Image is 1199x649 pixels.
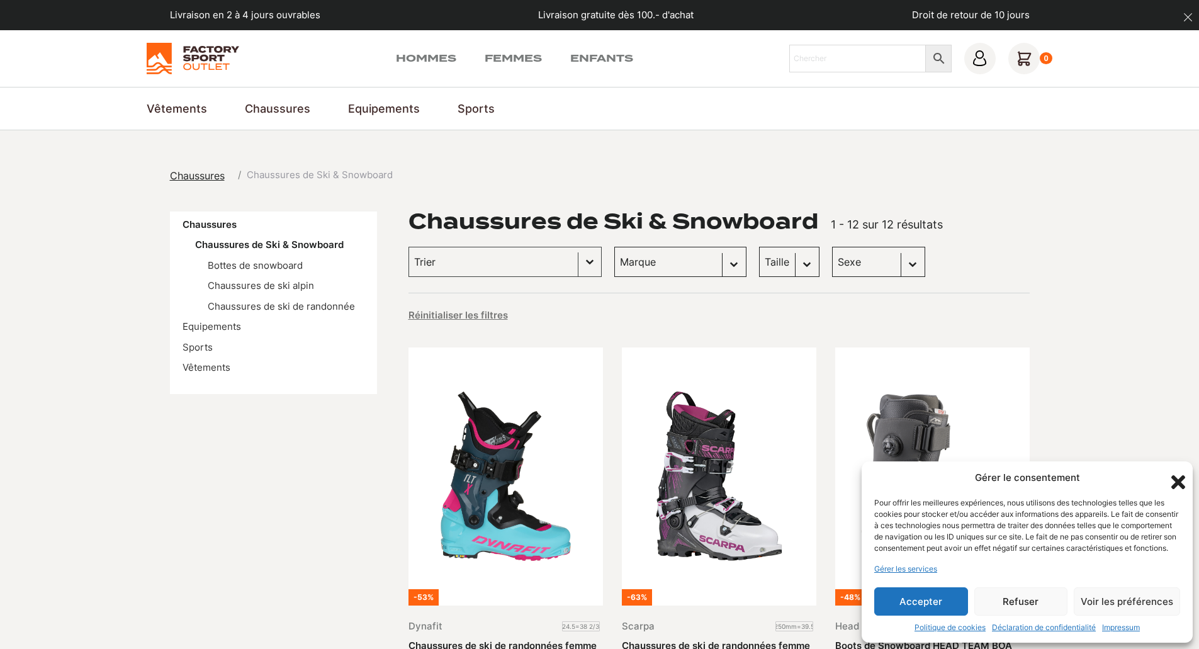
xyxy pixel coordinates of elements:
[183,320,241,332] a: Equipements
[1102,622,1140,633] a: Impressum
[874,497,1179,554] div: Pour offrir les meilleures expériences, nous utilisons des technologies telles que les cookies po...
[208,279,314,291] a: Chaussures de ski alpin
[1074,587,1180,616] button: Voir les préférences
[170,169,225,182] span: Chaussures
[170,168,393,183] nav: breadcrumbs
[183,361,230,373] a: Vêtements
[408,309,508,322] button: Réinitialiser les filtres
[183,341,213,353] a: Sports
[992,622,1096,633] a: Déclaration de confidentialité
[1168,471,1180,484] div: Fermer la boîte de dialogue
[396,51,456,66] a: Hommes
[147,43,239,74] img: Factory Sport Outlet
[195,239,344,251] a: Chaussures de Ski & Snowboard
[170,8,320,23] p: Livraison en 2 à 4 jours ouvrables
[789,45,926,72] input: Chercher
[485,51,542,66] a: Femmes
[912,8,1030,23] p: Droit de retour de 10 jours
[245,100,310,117] a: Chaussures
[538,8,694,23] p: Livraison gratuite dès 100.- d'achat
[458,100,495,117] a: Sports
[975,471,1080,485] div: Gérer le consentement
[247,168,393,183] span: Chaussures de Ski & Snowboard
[348,100,420,117] a: Equipements
[1177,6,1199,28] button: dismiss
[183,218,237,230] a: Chaussures
[570,51,633,66] a: Enfants
[1040,52,1053,65] div: 0
[874,587,968,616] button: Accepter
[414,254,573,270] input: Trier
[147,100,207,117] a: Vêtements
[578,247,601,276] button: Basculer la liste
[915,622,986,633] a: Politique de cookies
[208,259,303,271] a: Bottes de snowboard
[831,218,943,231] span: 1 - 12 sur 12 résultats
[208,300,355,312] a: Chaussures de ski de randonnée
[408,212,818,232] h1: Chaussures de Ski & Snowboard
[874,563,937,575] a: Gérer les services
[170,168,232,183] a: Chaussures
[974,587,1068,616] button: Refuser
